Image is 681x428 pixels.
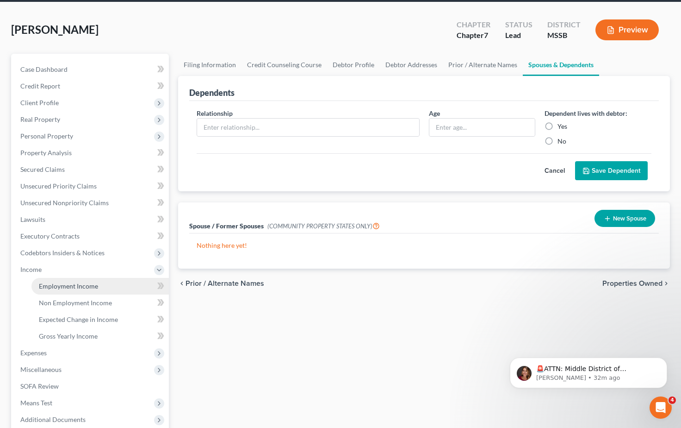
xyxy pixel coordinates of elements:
div: Lead [505,30,532,41]
span: Secured Claims [20,165,65,173]
div: District [547,19,581,30]
span: Gross Yearly Income [39,332,98,340]
span: SOFA Review [20,382,59,390]
span: Prior / Alternate Names [186,280,264,287]
span: Expected Change in Income [39,315,118,323]
a: Secured Claims [13,161,169,178]
a: Unsecured Nonpriority Claims [13,195,169,211]
span: Case Dashboard [20,65,68,73]
span: Additional Documents [20,415,86,423]
span: Spouse / Former Spouses [189,222,264,230]
span: Executory Contracts [20,232,80,240]
a: Lawsuits [13,211,169,228]
span: (COMMUNITY PROPERTY STATES ONLY) [267,222,380,230]
a: Unsecured Priority Claims [13,178,169,195]
div: Dependents [189,87,235,98]
span: Expenses [20,349,47,357]
span: Relationship [197,109,233,117]
span: Real Property [20,115,60,123]
label: Dependent lives with debtor: [545,108,627,118]
span: Means Test [20,399,52,407]
span: Miscellaneous [20,365,62,373]
span: Personal Property [20,132,73,140]
a: Gross Yearly Income [31,328,169,345]
a: Prior / Alternate Names [443,54,523,76]
span: Codebtors Insiders & Notices [20,249,105,257]
a: Filing Information [178,54,241,76]
i: chevron_right [662,280,670,287]
i: chevron_left [178,280,186,287]
a: SOFA Review [13,378,169,395]
a: Property Analysis [13,145,169,161]
iframe: Intercom live chat [650,397,672,419]
a: Executory Contracts [13,228,169,245]
label: Age [429,108,440,118]
span: Unsecured Priority Claims [20,182,97,190]
span: Client Profile [20,99,59,107]
label: No [557,137,566,146]
span: Employment Income [39,282,98,290]
a: Employment Income [31,278,169,295]
label: Yes [557,122,567,131]
button: Properties Owned chevron_right [602,280,670,287]
span: Credit Report [20,82,60,90]
button: Cancel [534,162,575,180]
span: Property Analysis [20,149,72,157]
input: Enter relationship... [197,119,419,136]
button: Preview [595,19,659,40]
button: New Spouse [594,210,655,227]
input: Enter age... [429,119,535,136]
button: chevron_left Prior / Alternate Names [178,280,264,287]
span: Lawsuits [20,215,45,223]
div: Chapter [457,30,490,41]
a: Non Employment Income [31,295,169,311]
p: Nothing here yet! [197,241,651,250]
span: [PERSON_NAME] [11,23,99,36]
span: Income [20,265,42,273]
span: Properties Owned [602,280,662,287]
a: Credit Counseling Course [241,54,327,76]
a: Credit Report [13,78,169,94]
span: Non Employment Income [39,299,112,307]
span: Unsecured Nonpriority Claims [20,199,109,207]
a: Case Dashboard [13,61,169,78]
div: MSSB [547,30,581,41]
button: Save Dependent [575,161,648,181]
span: 7 [484,31,488,39]
span: 4 [669,397,676,404]
div: Chapter [457,19,490,30]
a: Expected Change in Income [31,311,169,328]
div: Status [505,19,532,30]
a: Debtor Profile [327,54,380,76]
iframe: Intercom notifications message [496,338,681,403]
a: Debtor Addresses [380,54,443,76]
a: Spouses & Dependents [523,54,599,76]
